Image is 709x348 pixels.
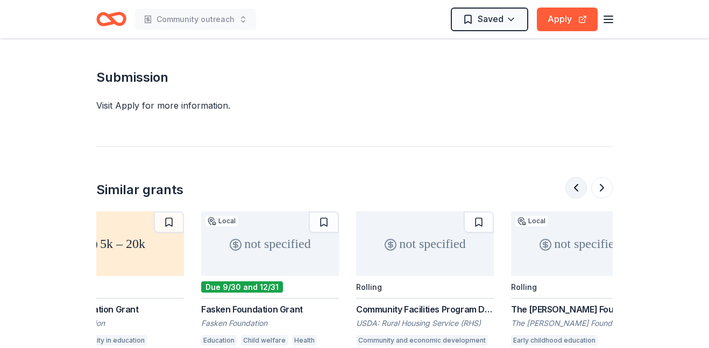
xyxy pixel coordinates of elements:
[356,303,494,316] div: Community Facilities Program Disaster Repair Grants
[356,335,488,346] div: Community and economic development
[157,13,235,26] span: Community outreach
[46,303,184,316] div: Long Foundation Grant
[241,335,288,346] div: Child welfare
[511,303,649,316] div: The [PERSON_NAME] Foundation Grant
[96,181,183,198] div: Similar grants
[356,318,494,329] div: USDA: Rural Housing Service (RHS)
[96,69,613,86] h2: Submission
[478,12,504,26] span: Saved
[96,99,613,112] div: Visit Apply for more information.
[511,318,649,329] div: The [PERSON_NAME] Foundation
[135,9,256,30] button: Community outreach
[537,8,598,31] button: Apply
[356,282,382,292] div: Rolling
[515,216,548,226] div: Local
[201,318,339,329] div: Fasken Foundation
[201,211,339,276] div: not specified
[511,211,649,276] div: not specified
[201,281,283,293] div: Due 9/30 and 12/31
[451,8,528,31] button: Saved
[511,335,598,346] div: Early childhood education
[205,216,238,226] div: Local
[356,211,494,276] div: not specified
[96,6,126,32] a: Home
[46,335,147,346] div: Equal opportunity in education
[201,303,339,316] div: Fasken Foundation Grant
[46,211,184,276] div: 5k – 20k
[292,335,317,346] div: Health
[201,335,237,346] div: Education
[46,318,184,329] div: Long Foundation
[511,282,537,292] div: Rolling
